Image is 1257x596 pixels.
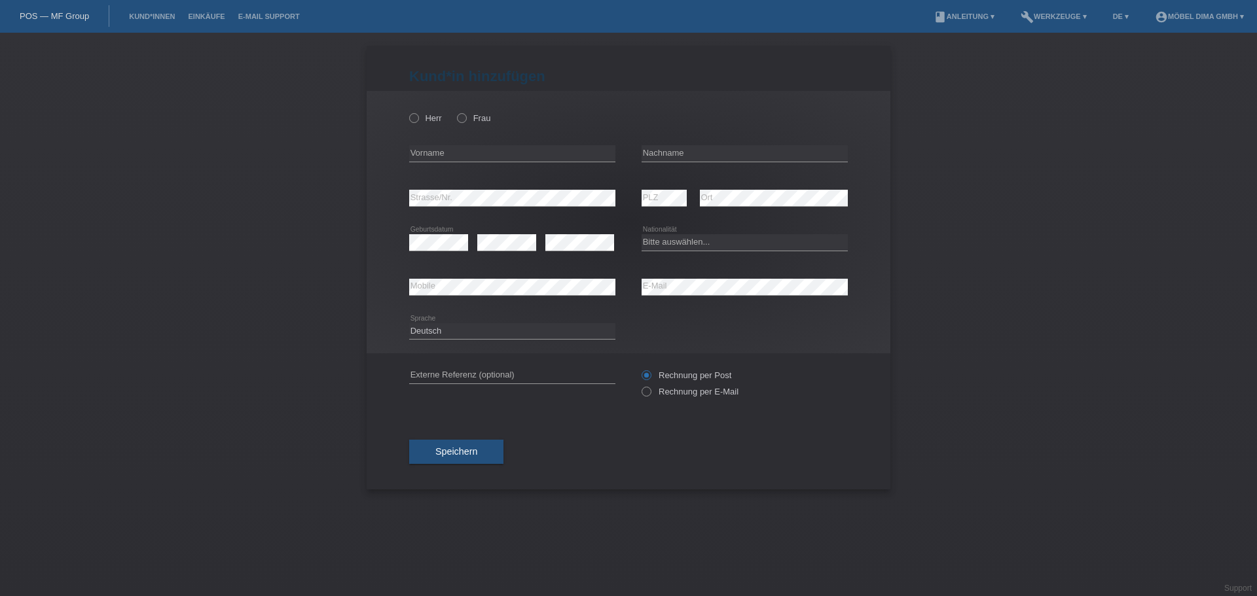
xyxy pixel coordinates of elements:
a: Support [1224,584,1252,593]
i: book [934,10,947,24]
i: build [1021,10,1034,24]
a: buildWerkzeuge ▾ [1014,12,1093,20]
i: account_circle [1155,10,1168,24]
input: Frau [457,113,465,122]
input: Rechnung per Post [642,370,650,387]
a: Kund*innen [122,12,181,20]
button: Speichern [409,440,503,465]
input: Rechnung per E-Mail [642,387,650,403]
label: Frau [457,113,490,123]
label: Rechnung per E-Mail [642,387,738,396]
label: Rechnung per Post [642,370,731,380]
a: POS — MF Group [20,11,89,21]
a: DE ▾ [1106,12,1135,20]
h1: Kund*in hinzufügen [409,68,848,84]
a: bookAnleitung ▾ [927,12,1001,20]
a: Einkäufe [181,12,231,20]
label: Herr [409,113,442,123]
a: E-Mail Support [232,12,306,20]
a: account_circleMöbel DIMA GmbH ▾ [1148,12,1250,20]
span: Speichern [435,446,477,457]
input: Herr [409,113,418,122]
